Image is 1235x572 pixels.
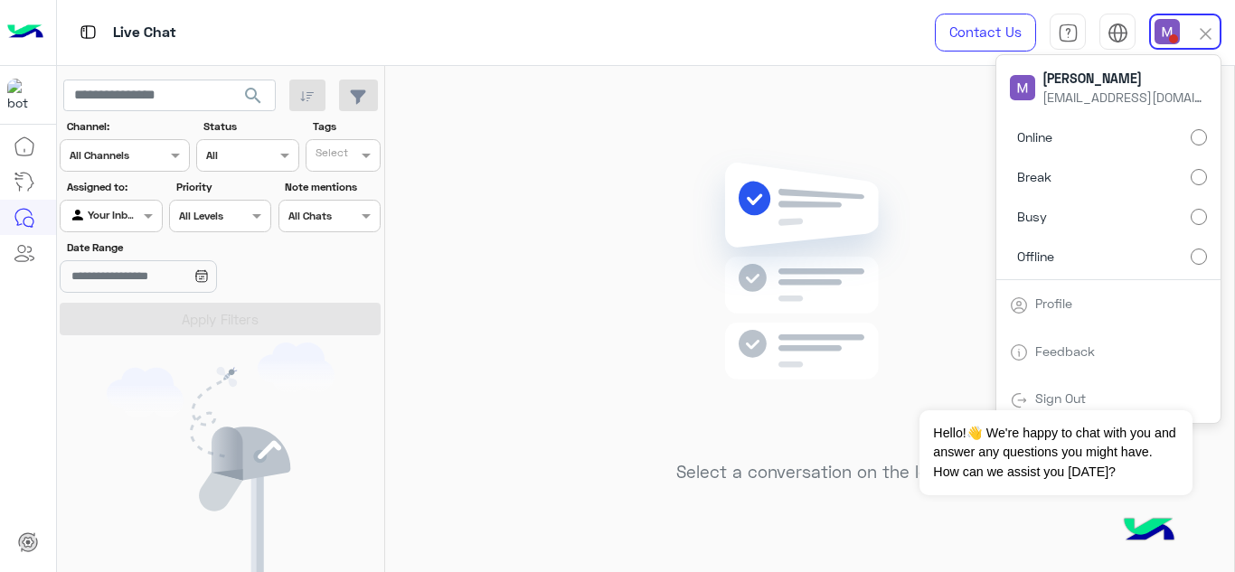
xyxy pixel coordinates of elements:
[1017,207,1047,226] span: Busy
[203,118,297,135] label: Status
[1195,23,1216,44] img: close
[1191,209,1207,225] input: Busy
[1010,296,1028,314] img: tab
[313,118,379,135] label: Tags
[1108,23,1128,43] img: tab
[1042,88,1205,107] span: [EMAIL_ADDRESS][DOMAIN_NAME]
[1117,500,1181,563] img: hulul-logo.png
[1035,295,1072,311] a: Profile
[935,14,1036,52] a: Contact Us
[1042,69,1205,88] span: [PERSON_NAME]
[60,303,381,335] button: Apply Filters
[1058,23,1079,43] img: tab
[676,462,943,483] h5: Select a conversation on the left
[7,79,40,111] img: 317874714732967
[67,179,160,195] label: Assigned to:
[113,21,176,45] p: Live Chat
[1155,19,1180,44] img: userImage
[1035,343,1095,359] a: Feedback
[1017,127,1052,146] span: Online
[67,118,188,135] label: Channel:
[7,14,43,52] img: Logo
[77,21,99,43] img: tab
[1010,343,1028,361] img: tab
[242,85,264,107] span: search
[176,179,269,195] label: Priority
[679,148,940,448] img: no messages
[1017,167,1051,186] span: Break
[285,179,378,195] label: Note mentions
[67,239,269,256] label: Date Range
[1191,129,1207,145] input: Online
[1191,248,1207,265] input: Offline
[1017,247,1054,266] span: Offline
[231,80,276,118] button: search
[919,410,1192,495] span: Hello!👋 We're happy to chat with you and answer any questions you might have. How can we assist y...
[1010,75,1035,100] img: userImage
[313,145,348,165] div: Select
[1050,14,1086,52] a: tab
[1191,169,1207,185] input: Break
